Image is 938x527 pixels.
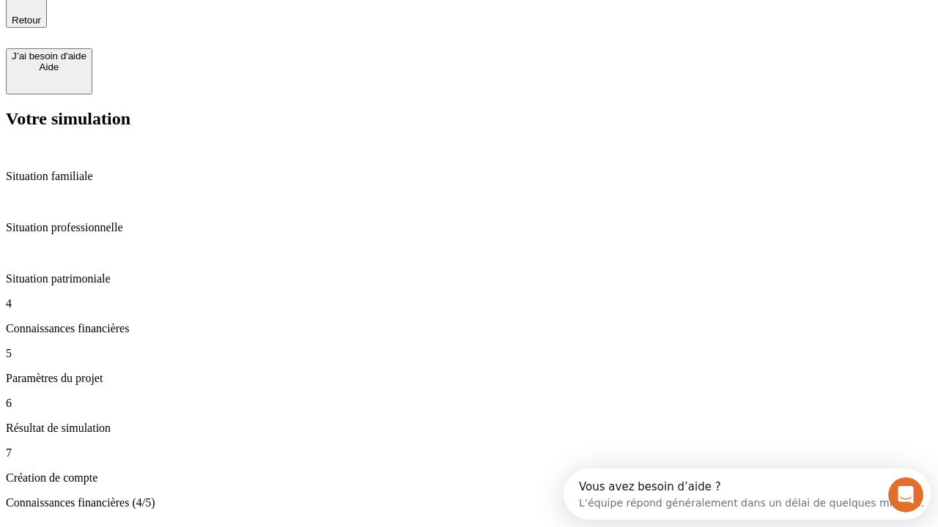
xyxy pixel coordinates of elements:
div: Aide [12,61,86,72]
p: Résultat de simulation [6,422,932,435]
div: J’ai besoin d'aide [12,51,86,61]
p: 5 [6,347,932,360]
p: Connaissances financières (4/5) [6,496,932,509]
p: Création de compte [6,471,932,485]
iframe: Intercom live chat [888,477,923,512]
p: 6 [6,397,932,410]
p: 4 [6,297,932,310]
button: J’ai besoin d'aideAide [6,48,92,94]
p: Paramètres du projet [6,372,932,385]
div: L’équipe répond généralement dans un délai de quelques minutes. [15,24,361,40]
iframe: Intercom live chat discovery launcher [564,468,931,520]
p: Situation familiale [6,170,932,183]
p: Situation professionnelle [6,221,932,234]
span: Retour [12,15,41,26]
p: Connaissances financières [6,322,932,335]
div: Ouvrir le Messenger Intercom [6,6,404,46]
h2: Votre simulation [6,109,932,129]
p: Situation patrimoniale [6,272,932,285]
p: 7 [6,446,932,460]
div: Vous avez besoin d’aide ? [15,12,361,24]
